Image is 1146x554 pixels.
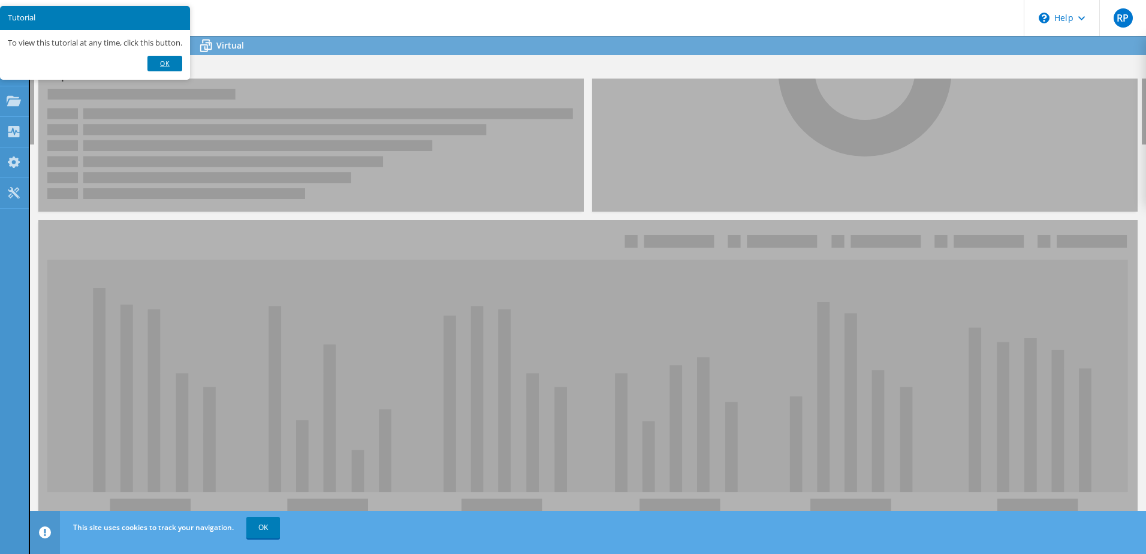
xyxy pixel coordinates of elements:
span: RP [1114,8,1133,28]
svg: \n [1039,13,1050,23]
a: OK [246,517,280,538]
p: To view this tutorial at any time, click this button. [8,38,182,48]
span: Virtual [216,40,244,51]
span: This site uses cookies to track your navigation. [73,522,234,532]
h3: Tutorial [8,14,182,22]
a: Ok [147,56,182,71]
